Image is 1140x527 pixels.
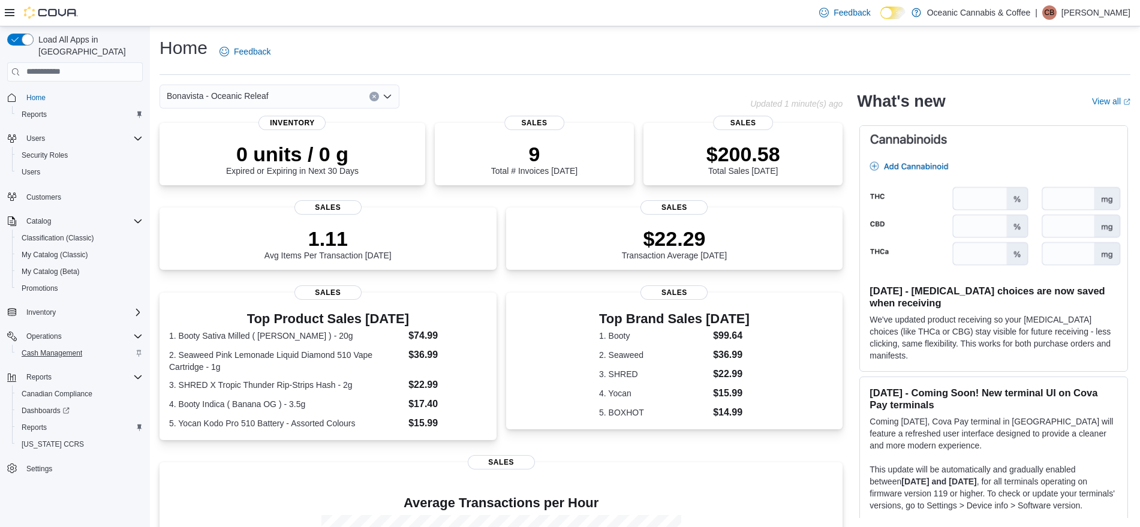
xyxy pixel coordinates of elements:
[814,1,875,25] a: Feedback
[12,164,148,180] button: Users
[22,305,143,320] span: Inventory
[12,345,148,362] button: Cash Management
[599,387,708,399] dt: 4. Yocan
[26,372,52,382] span: Reports
[12,106,148,123] button: Reports
[169,349,404,373] dt: 2. Seaweed Pink Lemonade Liquid Diamond 510 Vape Cartridge - 1g
[26,134,45,143] span: Users
[369,92,379,101] button: Clear input
[2,304,148,321] button: Inventory
[491,142,577,176] div: Total # Invoices [DATE]
[17,231,99,245] a: Classification (Classic)
[17,264,85,279] a: My Catalog (Beta)
[22,167,40,177] span: Users
[599,349,708,361] dt: 2. Seaweed
[26,464,52,474] span: Settings
[22,461,143,476] span: Settings
[12,246,148,263] button: My Catalog (Classic)
[1061,5,1130,20] p: [PERSON_NAME]
[294,200,362,215] span: Sales
[17,420,52,435] a: Reports
[22,370,143,384] span: Reports
[22,190,66,204] a: Customers
[713,367,750,381] dd: $22.99
[1035,5,1037,20] p: |
[599,330,708,342] dt: 1. Booty
[468,455,535,469] span: Sales
[17,281,143,296] span: Promotions
[22,90,143,105] span: Home
[169,398,404,410] dt: 4. Booty Indica ( Banana OG ) - 3.5g
[640,285,708,300] span: Sales
[22,150,68,160] span: Security Roles
[22,406,70,415] span: Dashboards
[713,116,773,130] span: Sales
[17,437,143,451] span: Washington CCRS
[17,387,97,401] a: Canadian Compliance
[17,264,143,279] span: My Catalog (Beta)
[750,99,843,109] p: Updated 1 minute(s) ago
[22,189,143,204] span: Customers
[22,329,143,344] span: Operations
[12,263,148,280] button: My Catalog (Beta)
[599,406,708,418] dt: 5. BOXHOT
[17,248,93,262] a: My Catalog (Classic)
[17,165,143,179] span: Users
[713,386,750,400] dd: $15.99
[12,147,148,164] button: Security Roles
[17,248,143,262] span: My Catalog (Classic)
[17,403,74,418] a: Dashboards
[22,439,84,449] span: [US_STATE] CCRS
[1092,97,1130,106] a: View allExternal link
[22,250,88,260] span: My Catalog (Classic)
[870,314,1118,362] p: We've updated product receiving so your [MEDICAL_DATA] choices (like THCa or CBG) stay visible fo...
[408,378,486,392] dd: $22.99
[12,386,148,402] button: Canadian Compliance
[215,40,275,64] a: Feedback
[22,131,143,146] span: Users
[706,142,780,176] div: Total Sales [DATE]
[870,415,1118,451] p: Coming [DATE], Cova Pay terminal in [GEOGRAPHIC_DATA] will feature a refreshed user interface des...
[22,389,92,399] span: Canadian Compliance
[167,89,269,103] span: Bonavista - Oceanic Releaf
[26,332,62,341] span: Operations
[834,7,870,19] span: Feedback
[17,165,45,179] a: Users
[870,387,1118,411] h3: [DATE] - Coming Soon! New terminal UI on Cova Pay terminals
[22,462,57,476] a: Settings
[22,214,143,228] span: Catalog
[713,348,750,362] dd: $36.99
[857,92,945,111] h2: What's new
[17,403,143,418] span: Dashboards
[12,402,148,419] a: Dashboards
[22,110,47,119] span: Reports
[599,312,750,326] h3: Top Brand Sales [DATE]
[22,370,56,384] button: Reports
[22,284,58,293] span: Promotions
[901,477,976,486] strong: [DATE] and [DATE]
[17,231,143,245] span: Classification (Classic)
[22,131,50,146] button: Users
[408,348,486,362] dd: $36.99
[258,116,326,130] span: Inventory
[622,227,727,260] div: Transaction Average [DATE]
[17,346,143,360] span: Cash Management
[622,227,727,251] p: $22.29
[706,142,780,166] p: $200.58
[12,436,148,453] button: [US_STATE] CCRS
[22,91,50,105] a: Home
[12,419,148,436] button: Reports
[17,346,87,360] a: Cash Management
[169,417,404,429] dt: 5. Yocan Kodo Pro 510 Battery - Assorted Colours
[870,463,1118,511] p: This update will be automatically and gradually enabled between , for all terminals operating on ...
[870,285,1118,309] h3: [DATE] - [MEDICAL_DATA] choices are now saved when receiving
[504,116,564,130] span: Sales
[22,329,67,344] button: Operations
[226,142,359,166] p: 0 units / 0 g
[17,387,143,401] span: Canadian Compliance
[264,227,392,251] p: 1.11
[17,420,143,435] span: Reports
[26,93,46,103] span: Home
[2,369,148,386] button: Reports
[26,216,51,226] span: Catalog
